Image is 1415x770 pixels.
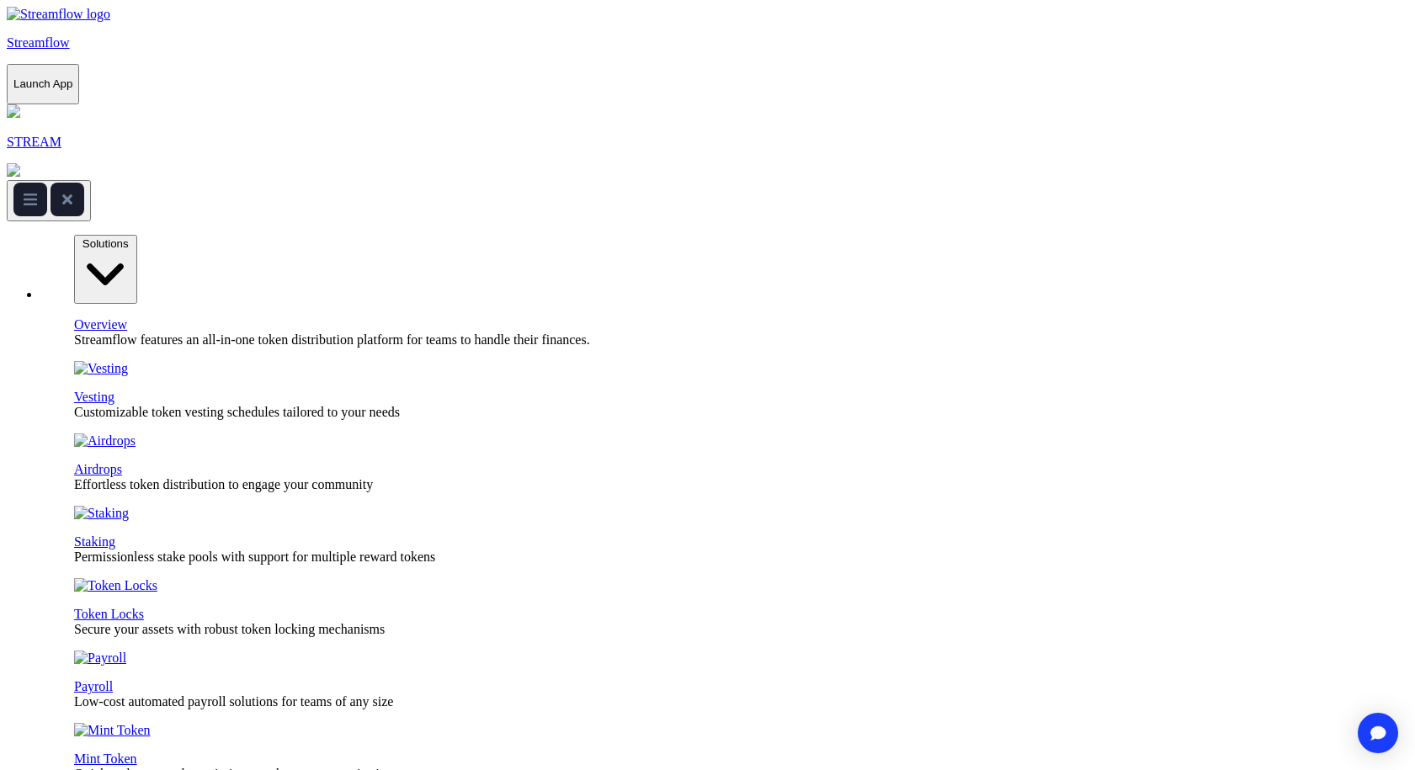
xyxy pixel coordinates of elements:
a: Mint Token [74,751,137,766]
img: top-right-arrow.svg [7,163,20,177]
a: Payroll [74,679,113,693]
img: Airdrops [74,433,136,449]
span: Solutions [82,237,129,250]
a: Vesting [74,390,114,404]
img: Streamflow Logo [7,7,110,22]
p: STREAM [7,135,1408,150]
img: Mint Token [74,723,151,738]
a: Staking [74,534,115,549]
img: Vesting [74,361,128,376]
span: Customizable token vesting schedules tailored to your needs [74,405,400,419]
img: Payroll [74,651,126,666]
a: Streamflow [7,7,1408,50]
span: Streamflow features an all-in-one token distribution platform for teams to handle their finances. [74,332,590,347]
span: Secure your assets with robust token locking mechanisms [74,622,385,636]
img: Token Locks [74,578,157,593]
img: streamflow-logo-circle.png [7,104,20,118]
a: Token Locks [74,607,144,621]
span: Permissionless stake pools with support for multiple reward tokens [74,550,435,564]
p: Streamflow [7,35,1408,50]
button: Solutions [74,235,137,305]
span: Effortless token distribution to engage your community [74,477,373,491]
a: Overview [74,317,127,332]
button: Launch App [7,64,79,104]
span: Low-cost automated payroll solutions for teams of any size [74,694,393,709]
p: Launch App [13,77,72,90]
img: Staking [74,506,129,521]
div: Open Intercom Messenger [1358,713,1398,753]
a: Launch App [7,76,79,90]
a: Airdrops [74,462,122,476]
a: STREAM [7,104,1408,180]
